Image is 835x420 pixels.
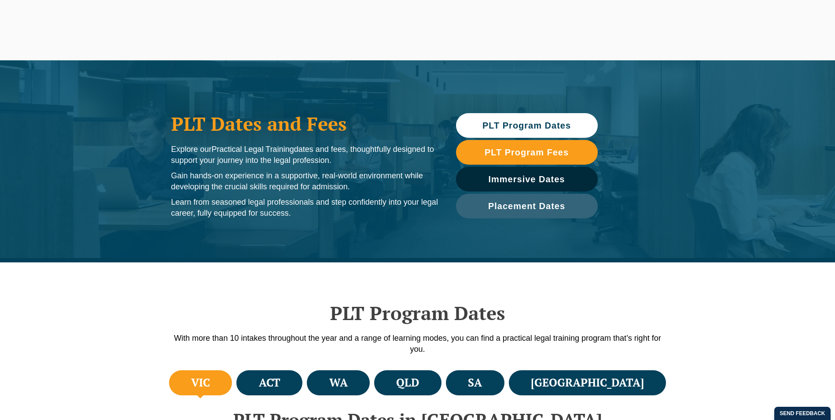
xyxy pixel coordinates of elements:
h4: SA [468,376,482,390]
span: PLT Program Dates [482,121,571,130]
a: PLT Program Fees [456,140,598,165]
a: Placement Dates [456,194,598,218]
h4: [GEOGRAPHIC_DATA] [531,376,644,390]
h4: QLD [396,376,419,390]
h4: ACT [259,376,280,390]
span: Immersive Dates [489,175,565,184]
p: With more than 10 intakes throughout the year and a range of learning modes, you can find a pract... [167,333,669,355]
a: Immersive Dates [456,167,598,192]
span: Placement Dates [488,202,565,210]
p: Gain hands-on experience in a supportive, real-world environment while developing the crucial ski... [171,170,438,192]
h4: VIC [191,376,210,390]
p: Explore our dates and fees, thoughtfully designed to support your journey into the legal profession. [171,144,438,166]
a: PLT Program Dates [456,113,598,138]
p: Learn from seasoned legal professionals and step confidently into your legal career, fully equipp... [171,197,438,219]
span: Practical Legal Training [212,145,294,154]
h1: PLT Dates and Fees [171,113,438,135]
h2: PLT Program Dates [167,302,669,324]
h4: WA [329,376,348,390]
span: PLT Program Fees [485,148,569,157]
